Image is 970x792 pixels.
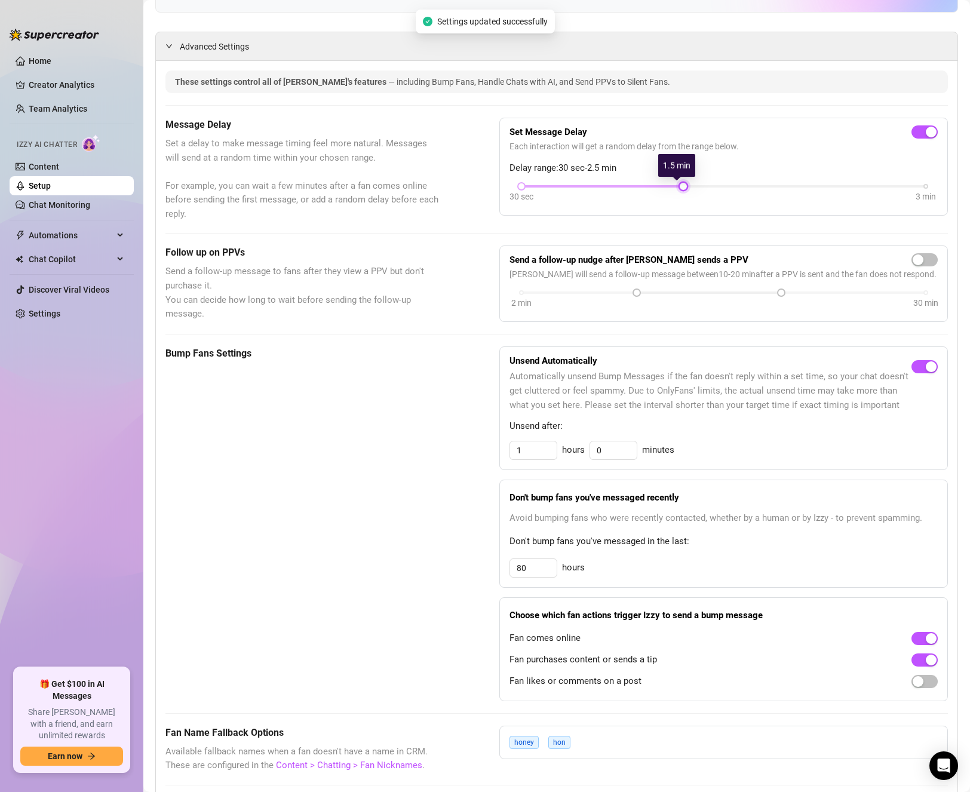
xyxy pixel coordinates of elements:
[20,707,123,742] span: Share [PERSON_NAME] with a friend, and earn unlimited rewards
[29,250,113,269] span: Chat Copilot
[29,285,109,294] a: Discover Viral Videos
[509,631,581,646] span: Fan comes online
[165,137,440,221] span: Set a delay to make message timing feel more natural. Messages will send at a random time within ...
[16,231,25,240] span: thunderbolt
[509,419,938,434] span: Unsend after:
[29,181,51,191] a: Setup
[509,653,657,667] span: Fan purchases content or sends a tip
[509,535,938,549] span: Don't bump fans you've messaged in the last:
[175,77,388,87] span: These settings control all of [PERSON_NAME]'s features
[916,190,936,203] div: 3 min
[165,265,440,321] span: Send a follow-up message to fans after they view a PPV but don't purchase it. You can decide how ...
[165,39,180,53] div: expanded
[509,268,938,281] span: [PERSON_NAME] will send a follow-up message between 10 - 20 min after a PPV is sent and the fan d...
[437,15,548,28] span: Settings updated successfully
[82,134,100,152] img: AI Chatter
[511,296,532,309] div: 2 min
[562,443,585,458] span: hours
[509,511,938,526] span: Avoid bumping fans who were recently contacted, whether by a human or by Izzy - to prevent spamming.
[642,443,674,458] span: minutes
[388,77,670,87] span: — including Bump Fans, Handle Chats with AI, and Send PPVs to Silent Fans.
[509,127,587,137] strong: Set Message Delay
[165,118,440,132] h5: Message Delay
[29,104,87,113] a: Team Analytics
[509,736,539,749] span: honey
[29,75,124,94] a: Creator Analytics
[165,745,440,773] span: Available fallback names when a fan doesn't have a name in CRM. These are configured in the .
[165,245,440,260] h5: Follow up on PPVs
[87,752,96,760] span: arrow-right
[929,751,958,780] div: Open Intercom Messenger
[509,190,533,203] div: 30 sec
[658,154,695,177] div: 1.5 min
[10,29,99,41] img: logo-BBDzfeDw.svg
[29,162,59,171] a: Content
[180,40,249,53] span: Advanced Settings
[29,309,60,318] a: Settings
[913,296,938,309] div: 30 min
[20,747,123,766] button: Earn nowarrow-right
[509,140,938,153] span: Each interaction will get a random delay from the range below.
[20,679,123,702] span: 🎁 Get $100 in AI Messages
[509,254,748,265] strong: Send a follow-up nudge after [PERSON_NAME] sends a PPV
[509,355,597,366] strong: Unsend Automatically
[29,226,113,245] span: Automations
[509,674,641,689] span: Fan likes or comments on a post
[165,346,440,361] h5: Bump Fans Settings
[509,610,763,621] strong: Choose which fan actions trigger Izzy to send a bump message
[562,561,585,575] span: hours
[276,760,422,770] a: Content > Chatting > Fan Nicknames
[29,200,90,210] a: Chat Monitoring
[423,17,432,26] span: check-circle
[48,751,82,761] span: Earn now
[29,56,51,66] a: Home
[509,161,938,176] span: Delay range: 30 sec - 2.5 min
[165,42,173,50] span: expanded
[509,492,679,503] strong: Don't bump fans you've messaged recently
[16,255,23,263] img: Chat Copilot
[165,726,440,740] h5: Fan Name Fallback Options
[17,139,77,151] span: Izzy AI Chatter
[548,736,570,749] span: hon
[509,370,912,412] span: Automatically unsend Bump Messages if the fan doesn't reply within a set time, so your chat doesn...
